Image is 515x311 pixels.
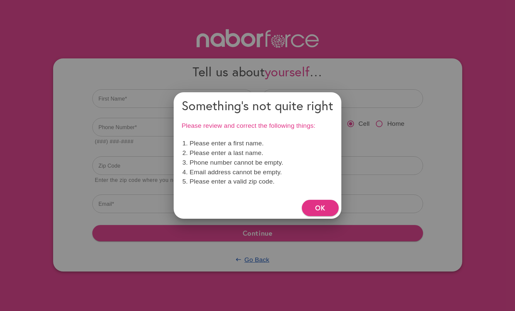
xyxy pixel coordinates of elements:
[190,148,325,158] li: Please enter a last name.
[190,139,325,148] li: Please enter a first name.
[182,121,333,131] p: Please review and correct the following things:
[190,177,325,187] li: Please enter a valid zip code.
[315,202,325,214] span: OK
[302,200,339,216] button: OK
[190,168,325,177] li: Email address cannot be empty.
[182,98,333,113] h4: Something's not quite right
[190,158,325,168] li: Phone number cannot be empty.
